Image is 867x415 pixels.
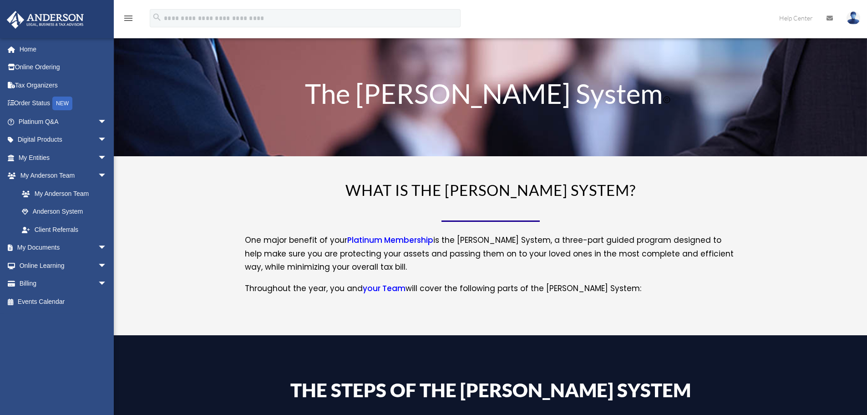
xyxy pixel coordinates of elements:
[98,239,116,257] span: arrow_drop_down
[13,184,121,203] a: My Anderson Team
[98,113,116,131] span: arrow_drop_down
[98,275,116,293] span: arrow_drop_down
[363,283,406,298] a: your Team
[245,80,736,112] h1: The [PERSON_NAME] System
[6,131,121,149] a: Digital Productsarrow_drop_down
[847,11,860,25] img: User Pic
[6,292,121,311] a: Events Calendar
[52,97,72,110] div: NEW
[6,94,121,113] a: Order StatusNEW
[245,234,736,282] p: One major benefit of your is the [PERSON_NAME] System, a three-part guided program designed to he...
[98,149,116,167] span: arrow_drop_down
[245,282,736,296] p: Throughout the year, you and will cover the following parts of the [PERSON_NAME] System:
[245,380,736,404] h4: The Steps of the [PERSON_NAME] System
[6,256,121,275] a: Online Learningarrow_drop_down
[123,13,134,24] i: menu
[347,235,433,250] a: Platinum Membership
[6,275,121,293] a: Billingarrow_drop_down
[13,203,116,221] a: Anderson System
[13,220,121,239] a: Client Referrals
[6,149,121,167] a: My Entitiesarrow_drop_down
[98,167,116,185] span: arrow_drop_down
[6,76,121,94] a: Tax Organizers
[6,40,121,58] a: Home
[345,181,636,199] span: WHAT IS THE [PERSON_NAME] SYSTEM?
[4,11,86,29] img: Anderson Advisors Platinum Portal
[6,58,121,77] a: Online Ordering
[98,256,116,275] span: arrow_drop_down
[152,12,162,22] i: search
[6,167,121,185] a: My Anderson Teamarrow_drop_down
[98,131,116,149] span: arrow_drop_down
[6,239,121,257] a: My Documentsarrow_drop_down
[123,16,134,24] a: menu
[6,113,121,131] a: Platinum Q&Aarrow_drop_down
